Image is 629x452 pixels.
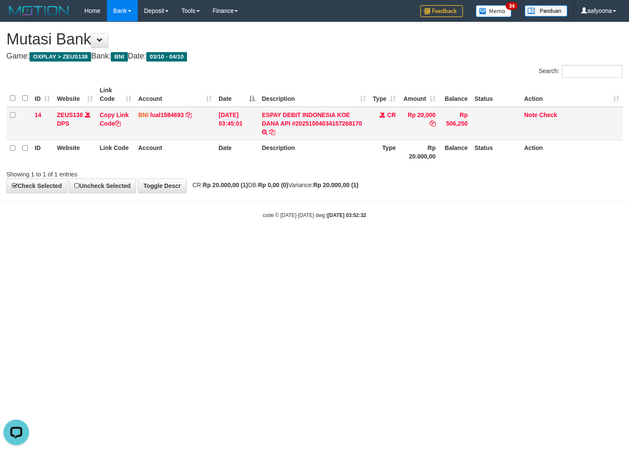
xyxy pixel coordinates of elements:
[369,140,399,164] th: Type
[30,52,91,62] span: OXPLAY > ZEUS138
[3,3,29,29] button: Open LiveChat chat widget
[135,140,215,164] th: Account
[6,52,623,61] h4: Game: Bank: Date:
[258,182,288,188] strong: Rp 0,00 (0)
[387,112,396,118] span: CR
[31,82,53,107] th: ID: activate to sort column ascending
[150,112,184,118] a: lual1584693
[506,2,517,10] span: 34
[258,140,369,164] th: Description
[138,179,187,193] a: Toggle Descr
[53,140,96,164] th: Website
[399,82,439,107] th: Amount: activate to sort column ascending
[399,107,439,140] td: Rp 20,000
[96,140,135,164] th: Link Code
[53,82,96,107] th: Website: activate to sort column ascending
[69,179,136,193] a: Uncheck Selected
[135,82,215,107] th: Account: activate to sort column ascending
[476,5,512,17] img: Button%20Memo.svg
[263,212,366,218] small: code © [DATE]-[DATE] dwg |
[525,5,567,17] img: panduan.png
[420,5,463,17] img: Feedback.jpg
[6,4,71,17] img: MOTION_logo.png
[96,82,135,107] th: Link Code: activate to sort column ascending
[215,107,258,140] td: [DATE] 03:45:01
[562,65,623,78] input: Search:
[399,140,439,164] th: Rp 20.000,00
[203,182,248,188] strong: Rp 20.000,00 (1)
[521,140,623,164] th: Action
[524,112,537,118] a: Note
[31,140,53,164] th: ID
[269,129,275,135] a: Copy ESPAY DEBIT INDONESIA KOE DANA API #20251004034157268170 to clipboard
[53,107,96,140] td: DPS
[439,140,471,164] th: Balance
[369,82,399,107] th: Type: activate to sort column ascending
[6,31,623,48] h1: Mutasi Bank
[57,112,83,118] a: ZEUS138
[539,65,623,78] label: Search:
[215,140,258,164] th: Date
[6,179,68,193] a: Check Selected
[439,107,471,140] td: Rp 506,250
[111,52,128,62] span: BNI
[186,112,192,118] a: Copy lual1584693 to clipboard
[539,112,557,118] a: Check
[188,182,359,188] span: CR: DB: Variance:
[6,167,256,179] div: Showing 1 to 1 of 1 entries
[262,112,362,127] a: ESPAY DEBIT INDONESIA KOE DANA API #20251004034157268170
[138,112,148,118] span: BNI
[313,182,359,188] strong: Rp 20.000,00 (1)
[471,140,521,164] th: Status
[430,120,436,127] a: Copy Rp 20,000 to clipboard
[521,82,623,107] th: Action: activate to sort column ascending
[328,212,366,218] strong: [DATE] 03:52:32
[35,112,42,118] span: 14
[146,52,187,62] span: 03/10 - 04/10
[100,112,129,127] a: Copy Link Code
[439,82,471,107] th: Balance
[258,82,369,107] th: Description: activate to sort column ascending
[215,82,258,107] th: Date: activate to sort column descending
[471,82,521,107] th: Status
